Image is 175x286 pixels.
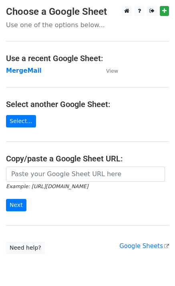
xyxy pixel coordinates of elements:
a: MergeMail [6,67,42,74]
h4: Copy/paste a Google Sheet URL: [6,154,169,163]
small: Example: [URL][DOMAIN_NAME] [6,183,88,189]
a: Select... [6,115,36,127]
h4: Select another Google Sheet: [6,99,169,109]
a: Need help? [6,242,45,254]
h4: Use a recent Google Sheet: [6,54,169,63]
p: Use one of the options below... [6,21,169,29]
a: Google Sheets [119,242,169,250]
a: View [98,67,118,74]
input: Next [6,199,26,211]
h3: Choose a Google Sheet [6,6,169,18]
input: Paste your Google Sheet URL here [6,167,165,182]
small: View [106,68,118,74]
